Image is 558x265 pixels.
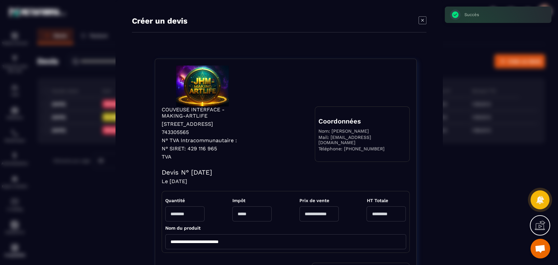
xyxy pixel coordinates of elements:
[318,135,406,146] p: Mail: [EMAIL_ADDRESS][DOMAIN_NAME]
[162,178,410,184] h4: Le [DATE]
[299,198,339,203] span: Prix de vente
[531,239,550,258] div: Ouvrir le chat
[162,168,410,176] h4: Devis N° [DATE]
[162,145,249,152] p: N° SIRET: 429 116 965
[318,128,406,135] p: Nom: [PERSON_NAME]
[232,198,272,203] span: Impôt
[162,121,249,127] p: [STREET_ADDRESS]
[367,198,406,203] span: HT Totale
[162,129,249,135] p: 743305565
[162,66,243,106] img: logo
[318,117,406,125] h4: Coordonnées
[162,137,249,143] p: N° TVA Intracommunautaire :
[318,146,406,151] p: Téléphone: [PHONE_NUMBER]
[162,106,249,119] p: COUVEUSE INTERFACE - MAKING-ARTLIFE
[165,225,201,231] span: Nom du produit
[165,198,205,203] span: Quantité
[162,154,249,160] p: TVA
[132,16,188,26] p: Créer un devis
